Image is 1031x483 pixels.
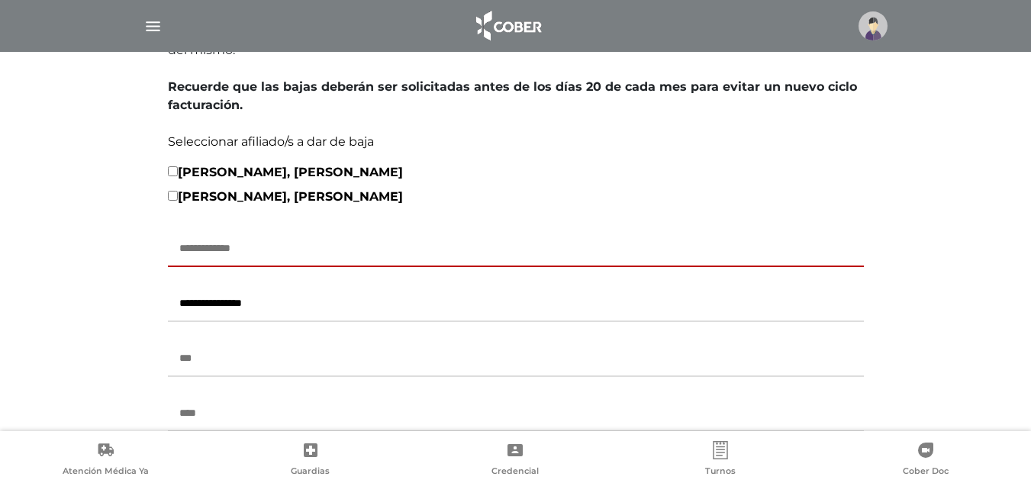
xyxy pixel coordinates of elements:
a: Guardias [208,441,414,480]
span: Guardias [291,465,330,479]
strong: Recuerde que las bajas deberán ser solicitadas antes de los días 20 de cada mes para evitar un nu... [168,79,857,112]
img: Cober_menu-lines-white.svg [143,17,163,36]
span: Turnos [705,465,736,479]
a: Turnos [618,441,823,480]
a: Cober Doc [823,441,1028,480]
img: logo_cober_home-white.png [468,8,548,44]
span: Atención Médica Ya [63,465,149,479]
img: profile-placeholder.svg [859,11,888,40]
span: Credencial [491,465,539,479]
label: [PERSON_NAME], [PERSON_NAME] [168,163,403,182]
label: [PERSON_NAME], [PERSON_NAME] [168,188,403,206]
p: Seleccionar afiliado/s a dar de baja [168,133,864,151]
input: [PERSON_NAME], [PERSON_NAME] [168,191,178,201]
a: Atención Médica Ya [3,441,208,480]
span: Cober Doc [903,465,949,479]
a: Credencial [413,441,618,480]
input: [PERSON_NAME], [PERSON_NAME] [168,166,178,176]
